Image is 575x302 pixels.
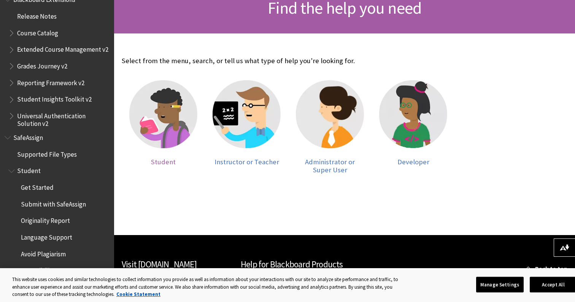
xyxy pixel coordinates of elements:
span: Supported File Types [17,148,77,158]
a: Developer [379,80,447,174]
div: This website uses cookies and similar technologies to collect information you provide as well as ... [12,276,402,298]
span: Language Support [21,231,72,241]
a: Back to top [519,262,575,276]
span: Student [17,165,41,175]
span: Universal Authentication Solution v2 [17,110,109,127]
span: SafeAssign [13,131,43,141]
span: Submit with SafeAssign [21,198,86,208]
span: Instructor or Teacher [214,157,279,166]
span: Accessibility [21,264,55,275]
span: Originality Report [21,215,70,225]
p: Select from the menu, search, or tell us what type of help you're looking for. [122,56,455,66]
span: Developer [397,157,429,166]
span: Administrator or Super User [305,157,355,175]
span: Course Catalog [17,27,58,37]
a: Student Student [129,80,197,174]
img: Instructor [213,80,281,148]
a: Administrator Administrator or Super User [296,80,364,174]
img: Student [129,80,197,148]
span: Student Insights Toolkit v2 [17,93,92,103]
span: Extended Course Management v2 [17,43,108,54]
a: Instructor Instructor or Teacher [213,80,281,174]
span: Reporting Framework v2 [17,76,84,87]
span: Avoid Plagiarism [21,248,66,258]
a: Visit [DOMAIN_NAME] [122,259,197,270]
img: Administrator [296,80,364,148]
button: Manage Settings [476,277,524,292]
span: Get Started [21,181,54,191]
h2: Help for Blackboard Products [241,258,448,271]
span: Student [151,157,176,166]
span: Release Notes [17,10,57,20]
span: Grades Journey v2 [17,60,67,70]
a: More information about your privacy, opens in a new tab [116,291,160,297]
